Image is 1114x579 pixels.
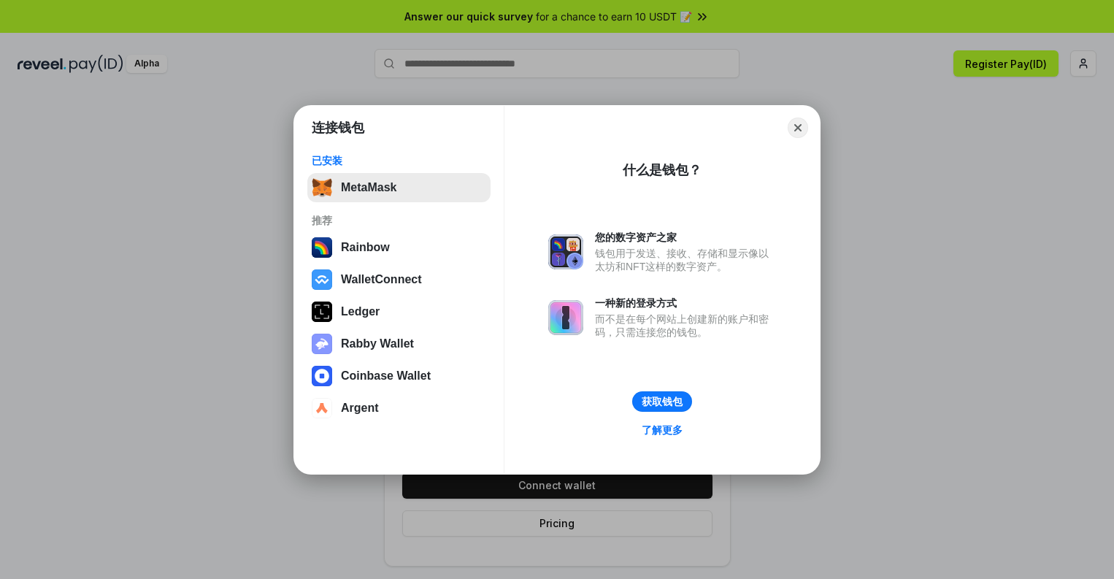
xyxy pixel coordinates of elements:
div: 了解更多 [642,423,683,437]
button: Rabby Wallet [307,329,491,358]
button: Rainbow [307,233,491,262]
img: svg+xml,%3Csvg%20fill%3D%22none%22%20height%3D%2233%22%20viewBox%3D%220%200%2035%2033%22%20width%... [312,177,332,198]
button: Ledger [307,297,491,326]
div: Coinbase Wallet [341,369,431,383]
div: 钱包用于发送、接收、存储和显示像以太坊和NFT这样的数字资产。 [595,247,776,273]
div: Ledger [341,305,380,318]
div: Rainbow [341,241,390,254]
img: svg+xml,%3Csvg%20xmlns%3D%22http%3A%2F%2Fwww.w3.org%2F2000%2Fsvg%22%20width%3D%2228%22%20height%3... [312,302,332,322]
img: svg+xml,%3Csvg%20xmlns%3D%22http%3A%2F%2Fwww.w3.org%2F2000%2Fsvg%22%20fill%3D%22none%22%20viewBox... [312,334,332,354]
h1: 连接钱包 [312,119,364,137]
button: 获取钱包 [632,391,692,412]
div: 推荐 [312,214,486,227]
img: svg+xml,%3Csvg%20width%3D%22120%22%20height%3D%22120%22%20viewBox%3D%220%200%20120%20120%22%20fil... [312,237,332,258]
a: 了解更多 [633,421,691,440]
img: svg+xml,%3Csvg%20xmlns%3D%22http%3A%2F%2Fwww.w3.org%2F2000%2Fsvg%22%20fill%3D%22none%22%20viewBox... [548,300,583,335]
img: svg+xml,%3Csvg%20width%3D%2228%22%20height%3D%2228%22%20viewBox%3D%220%200%2028%2028%22%20fill%3D... [312,398,332,418]
div: 而不是在每个网站上创建新的账户和密码，只需连接您的钱包。 [595,312,776,339]
div: 已安装 [312,154,486,167]
div: WalletConnect [341,273,422,286]
div: 您的数字资产之家 [595,231,776,244]
button: Close [788,118,808,138]
img: svg+xml,%3Csvg%20xmlns%3D%22http%3A%2F%2Fwww.w3.org%2F2000%2Fsvg%22%20fill%3D%22none%22%20viewBox... [548,234,583,269]
div: 什么是钱包？ [623,161,702,179]
button: WalletConnect [307,265,491,294]
div: 一种新的登录方式 [595,296,776,310]
img: svg+xml,%3Csvg%20width%3D%2228%22%20height%3D%2228%22%20viewBox%3D%220%200%2028%2028%22%20fill%3D... [312,366,332,386]
div: Argent [341,402,379,415]
div: MetaMask [341,181,396,194]
button: Argent [307,394,491,423]
div: Rabby Wallet [341,337,414,350]
button: MetaMask [307,173,491,202]
img: svg+xml,%3Csvg%20width%3D%2228%22%20height%3D%2228%22%20viewBox%3D%220%200%2028%2028%22%20fill%3D... [312,269,332,290]
button: Coinbase Wallet [307,361,491,391]
div: 获取钱包 [642,395,683,408]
